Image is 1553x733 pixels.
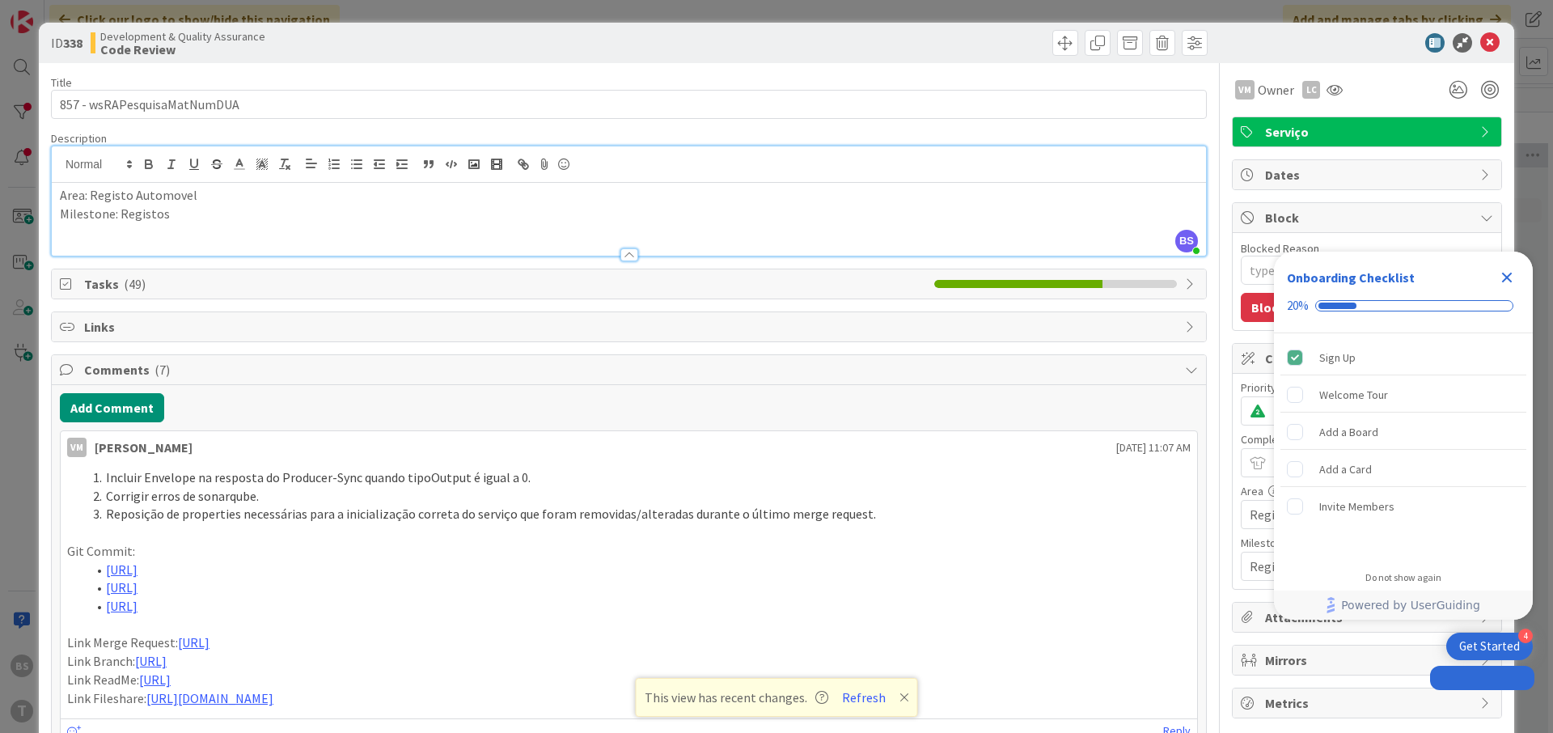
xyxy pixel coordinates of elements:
[63,35,83,51] b: 338
[87,505,1191,523] li: Reposição de properties necessárias para a inicialização correta do serviço que foram removidas/a...
[51,131,107,146] span: Description
[1280,340,1526,375] div: Sign Up is complete.
[1265,693,1472,713] span: Metrics
[1265,608,1472,627] span: Attachments
[51,75,72,90] label: Title
[106,598,138,614] a: [URL]
[1265,349,1472,368] span: Custom Fields
[67,438,87,457] div: VM
[100,30,265,43] span: Development & Quality Assurance
[1280,489,1526,524] div: Invite Members is incomplete.
[1494,265,1520,290] div: Close Checklist
[1250,503,1457,526] span: Registo Automóvel
[100,43,265,56] b: Code Review
[67,542,1191,561] p: Git Commit:
[1265,165,1472,184] span: Dates
[1446,633,1533,660] div: Open Get Started checklist, remaining modules: 4
[60,393,164,422] button: Add Comment
[1274,252,1533,620] div: Checklist Container
[1280,414,1526,450] div: Add a Board is incomplete.
[1341,595,1480,615] span: Powered by UserGuiding
[1116,439,1191,456] span: [DATE] 11:07 AM
[60,205,1198,223] p: Milestone: Registos
[124,276,146,292] span: ( 49 )
[645,688,828,707] span: This view has recent changes.
[106,579,138,595] a: [URL]
[154,362,170,378] span: ( 7 )
[60,186,1198,205] p: Area: Registo Automovel
[1319,385,1388,405] div: Welcome Tour
[1265,122,1472,142] span: Serviço
[135,653,167,669] a: [URL]
[1235,80,1255,100] div: VM
[1319,497,1394,516] div: Invite Members
[87,468,1191,487] li: Incluir Envelope na resposta do Producer-Sync quando tipoOutput é igual a 0.
[1241,485,1493,497] div: Area
[178,634,209,650] a: [URL]
[95,438,193,457] div: [PERSON_NAME]
[87,487,1191,506] li: Corrigir erros de sonarqube.
[51,33,83,53] span: ID
[1241,537,1493,549] div: Milestone
[1250,555,1457,578] span: Registos
[1287,268,1415,287] div: Onboarding Checklist
[1241,241,1319,256] label: Blocked Reason
[1282,591,1525,620] a: Powered by UserGuiding
[139,672,171,688] a: [URL]
[1280,451,1526,487] div: Add a Card is incomplete.
[1287,299,1309,313] div: 20%
[1459,638,1520,655] div: Get Started
[1319,348,1356,367] div: Sign Up
[1265,208,1472,227] span: Block
[1241,382,1493,393] div: Priority
[106,561,138,578] a: [URL]
[1265,650,1472,670] span: Mirrors
[836,687,891,708] button: Refresh
[84,274,926,294] span: Tasks
[84,317,1177,337] span: Links
[1258,80,1294,100] span: Owner
[67,652,1191,671] p: Link Branch:
[1241,293,1296,322] button: Block
[1302,81,1320,99] div: LC
[1319,422,1378,442] div: Add a Board
[1241,434,1493,445] div: Complexidade
[1518,629,1533,643] div: 4
[67,689,1191,708] p: Link Fileshare:
[146,690,273,706] a: [URL][DOMAIN_NAME]
[1287,299,1520,313] div: Checklist progress: 20%
[67,633,1191,652] p: Link Merge Request:
[67,671,1191,689] p: Link ReadMe:
[1175,230,1198,252] span: BS
[1274,591,1533,620] div: Footer
[1274,333,1533,561] div: Checklist items
[1365,571,1441,584] div: Do not show again
[1280,377,1526,413] div: Welcome Tour is incomplete.
[84,360,1177,379] span: Comments
[1319,460,1372,479] div: Add a Card
[51,90,1207,119] input: type card name here...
